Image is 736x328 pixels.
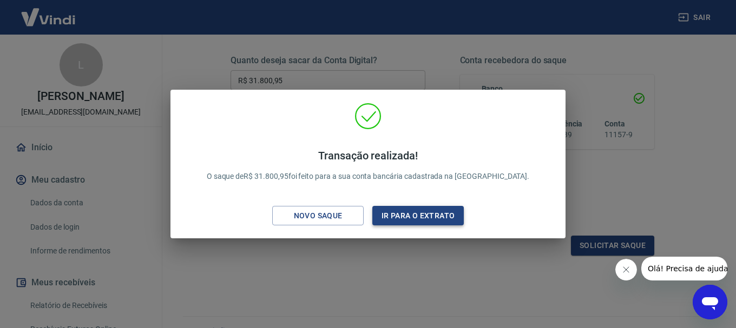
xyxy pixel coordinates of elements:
iframe: Fechar mensagem [615,259,637,280]
button: Ir para o extrato [372,206,464,226]
div: Novo saque [281,209,356,223]
span: Olá! Precisa de ajuda? [6,8,91,16]
iframe: Botão para abrir a janela de mensagens [693,285,727,319]
p: O saque de R$ 31.800,95 foi feito para a sua conta bancária cadastrada na [GEOGRAPHIC_DATA]. [207,149,530,182]
button: Novo saque [272,206,364,226]
iframe: Mensagem da empresa [641,257,727,280]
h4: Transação realizada! [207,149,530,162]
